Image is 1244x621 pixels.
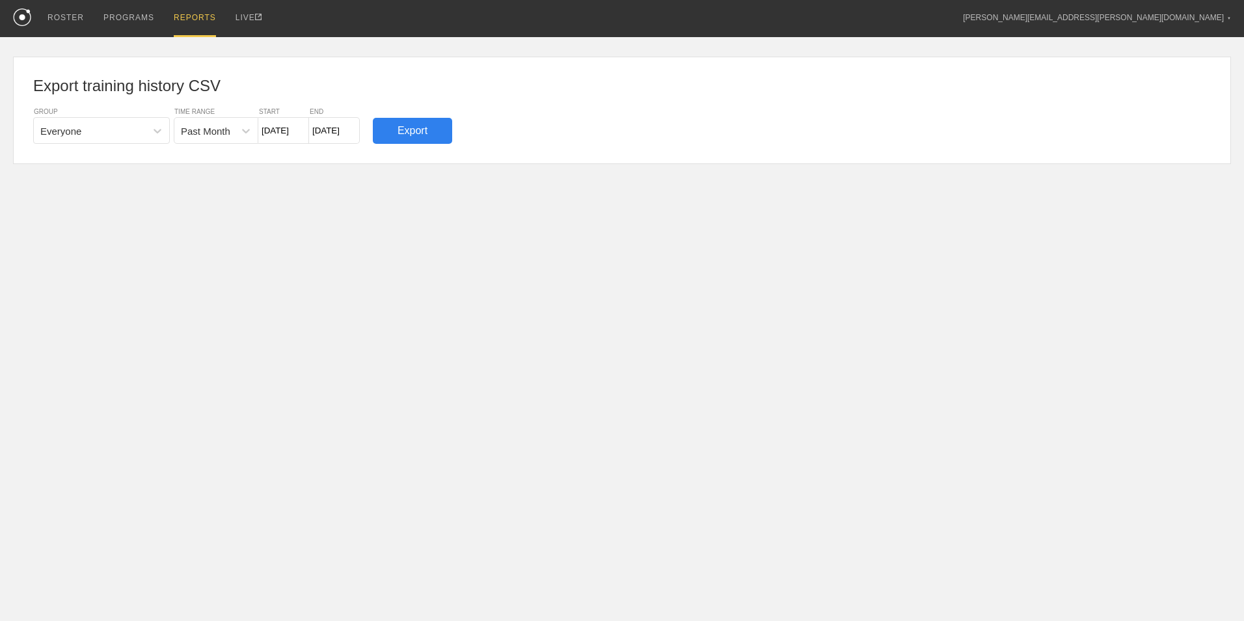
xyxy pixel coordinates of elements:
[258,108,309,115] div: START
[40,125,81,136] div: Everyone
[33,77,1211,95] h1: Export training history CSV
[258,117,309,144] input: From
[174,108,258,115] div: TIME RANGE
[1179,559,1244,621] iframe: Chat Widget
[309,108,360,115] div: END
[33,108,170,115] div: GROUP
[373,118,452,144] div: Export
[13,8,31,26] img: logo
[309,117,360,144] input: To
[1227,14,1231,22] div: ▼
[181,125,230,136] div: Past Month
